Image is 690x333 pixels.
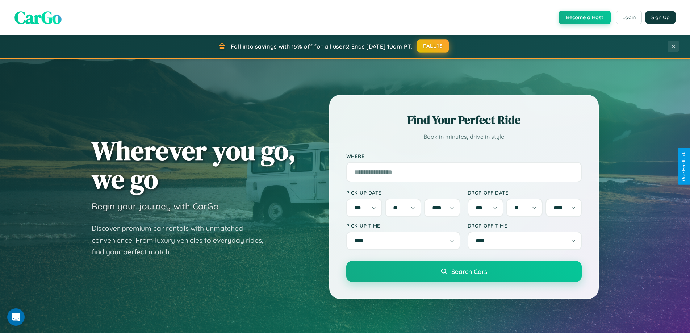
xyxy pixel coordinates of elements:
p: Discover premium car rentals with unmatched convenience. From luxury vehicles to everyday rides, ... [92,222,273,258]
span: CarGo [14,5,62,29]
h1: Wherever you go, we go [92,136,296,193]
h3: Begin your journey with CarGo [92,201,219,212]
div: Give Feedback [681,152,686,181]
h2: Find Your Perfect Ride [346,112,582,128]
button: Sign Up [645,11,676,24]
span: Fall into savings with 15% off for all users! Ends [DATE] 10am PT. [231,43,412,50]
label: Drop-off Time [468,222,582,229]
button: Login [616,11,642,24]
label: Pick-up Date [346,190,460,196]
label: Pick-up Time [346,222,460,229]
div: Open Intercom Messenger [7,308,25,326]
button: Search Cars [346,261,582,282]
button: FALL15 [417,39,449,53]
span: Search Cars [451,267,487,275]
p: Book in minutes, drive in style [346,132,582,142]
label: Where [346,153,582,159]
button: Become a Host [559,11,611,24]
label: Drop-off Date [468,190,582,196]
